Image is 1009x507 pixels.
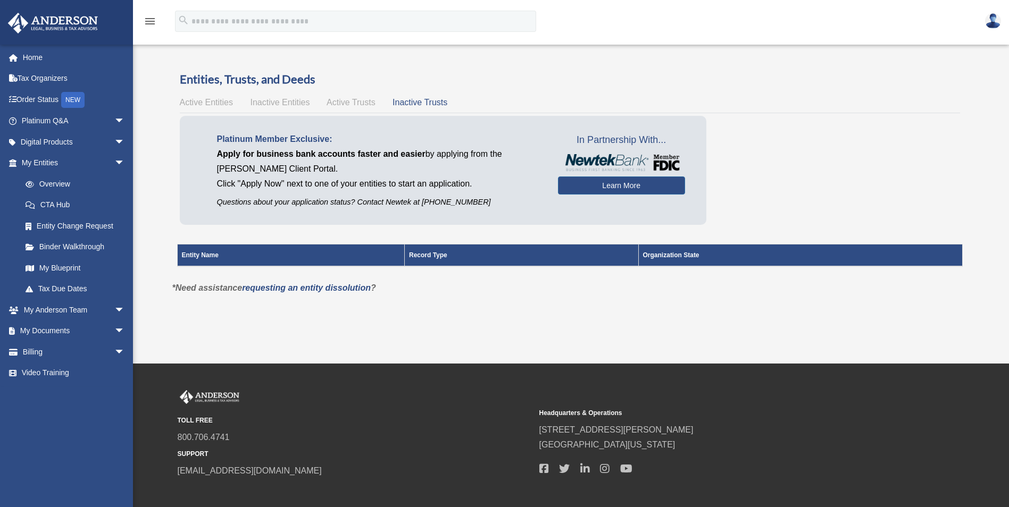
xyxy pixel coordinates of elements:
img: User Pic [985,13,1001,29]
a: Entity Change Request [15,215,136,236]
span: Inactive Entities [250,98,310,107]
a: [STREET_ADDRESS][PERSON_NAME] [539,425,694,434]
img: Anderson Advisors Platinum Portal [5,13,101,33]
a: 800.706.4741 [178,433,230,442]
a: Order StatusNEW [7,89,141,111]
th: Entity Name [177,244,404,267]
th: Organization State [638,244,962,267]
span: arrow_drop_down [114,299,136,321]
small: TOLL FREE [178,415,532,426]
img: NewtekBankLogoSM.png [563,154,680,171]
i: menu [144,15,156,28]
div: NEW [61,92,85,108]
a: Learn More [558,176,685,195]
h3: Entities, Trusts, and Deeds [180,71,960,88]
span: arrow_drop_down [114,131,136,153]
span: Inactive Trusts [393,98,447,107]
small: Headquarters & Operations [539,408,894,419]
a: CTA Hub [15,195,136,216]
span: arrow_drop_down [114,153,136,174]
span: In Partnership With... [558,132,685,149]
a: My Anderson Teamarrow_drop_down [7,299,141,320]
span: Apply for business bank accounts faster and easier [217,149,426,158]
a: My Entitiesarrow_drop_down [7,153,136,174]
a: Overview [15,173,130,195]
a: Home [7,47,141,68]
small: SUPPORT [178,449,532,460]
th: Record Type [404,244,638,267]
img: Anderson Advisors Platinum Portal [178,390,241,404]
p: Click "Apply Now" next to one of your entities to start an application. [217,176,542,191]
a: My Blueprint [15,257,136,278]
a: [EMAIL_ADDRESS][DOMAIN_NAME] [178,466,322,475]
span: arrow_drop_down [114,111,136,132]
p: Platinum Member Exclusive: [217,132,542,147]
a: Billingarrow_drop_down [7,341,141,362]
a: Digital Productsarrow_drop_down [7,131,141,153]
a: requesting an entity dissolution [242,283,371,292]
p: by applying from the [PERSON_NAME] Client Portal. [217,147,542,176]
a: Platinum Q&Aarrow_drop_down [7,111,141,132]
em: *Need assistance ? [172,283,376,292]
a: Tax Due Dates [15,278,136,300]
a: Video Training [7,362,141,384]
span: arrow_drop_down [114,341,136,363]
a: menu [144,19,156,28]
a: Binder Walkthrough [15,236,136,258]
a: Tax Organizers [7,68,141,89]
a: [GEOGRAPHIC_DATA][US_STATE] [539,440,676,449]
i: search [178,14,189,26]
span: Active Trusts [327,98,376,107]
p: Questions about your application status? Contact Newtek at [PHONE_NUMBER] [217,196,542,209]
span: Active Entities [180,98,233,107]
span: arrow_drop_down [114,320,136,342]
a: My Documentsarrow_drop_down [7,320,141,342]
